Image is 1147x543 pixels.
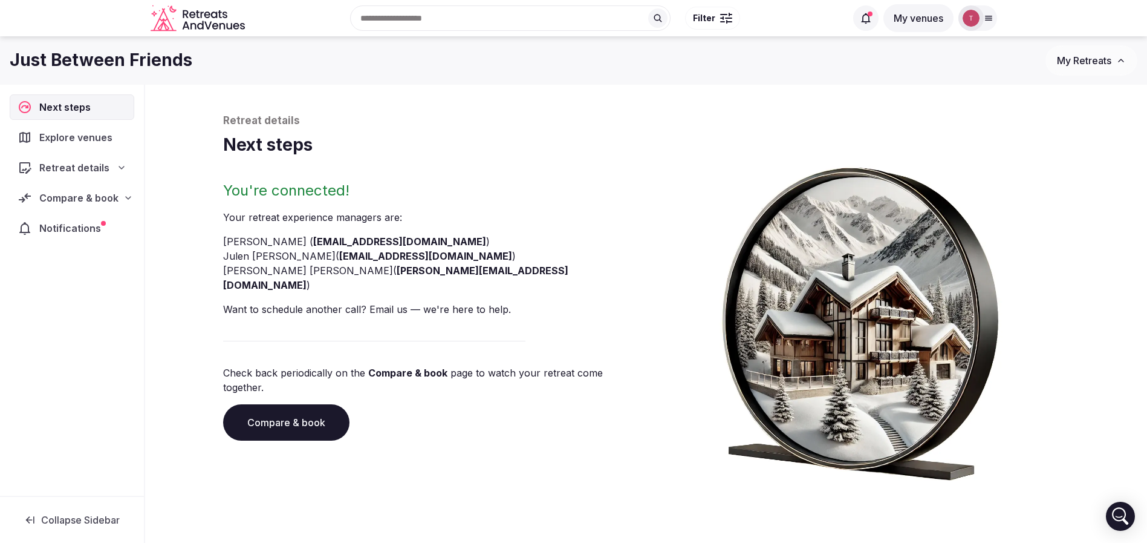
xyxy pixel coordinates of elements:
[685,7,740,30] button: Filter
[963,10,980,27] img: Thiago Martins
[223,114,1070,128] p: Retreat details
[223,263,642,292] li: [PERSON_NAME] [PERSON_NAME] ( )
[10,48,192,72] h1: Just Between Friends
[1057,54,1111,67] span: My Retreats
[223,210,642,225] p: Your retreat experience manager s are :
[10,216,134,241] a: Notifications
[700,157,1021,481] img: Winter chalet retreat in picture frame
[313,235,486,248] a: [EMAIL_ADDRESS][DOMAIN_NAME]
[10,125,134,150] a: Explore venues
[39,221,106,235] span: Notifications
[39,100,96,114] span: Next steps
[368,367,447,379] a: Compare & book
[883,4,954,32] button: My venues
[10,507,134,533] button: Collapse Sidebar
[39,160,109,175] span: Retreat details
[39,130,117,145] span: Explore venues
[223,249,642,263] li: Julen [PERSON_NAME] ( )
[693,12,715,24] span: Filter
[223,404,349,441] a: Compare & book
[223,181,642,200] h2: You're connected!
[223,366,642,395] p: Check back periodically on the page to watch your retreat come together.
[223,302,642,317] p: Want to schedule another call? Email us — we're here to help.
[1045,45,1137,76] button: My Retreats
[10,94,134,120] a: Next steps
[151,5,247,32] svg: Retreats and Venues company logo
[151,5,247,32] a: Visit the homepage
[223,265,568,291] a: [PERSON_NAME][EMAIL_ADDRESS][DOMAIN_NAME]
[339,250,512,262] a: [EMAIL_ADDRESS][DOMAIN_NAME]
[223,234,642,249] li: [PERSON_NAME] ( )
[39,191,119,205] span: Compare & book
[883,12,954,24] a: My venues
[41,514,120,526] span: Collapse Sidebar
[223,133,1070,157] h1: Next steps
[1106,502,1135,531] div: Open Intercom Messenger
